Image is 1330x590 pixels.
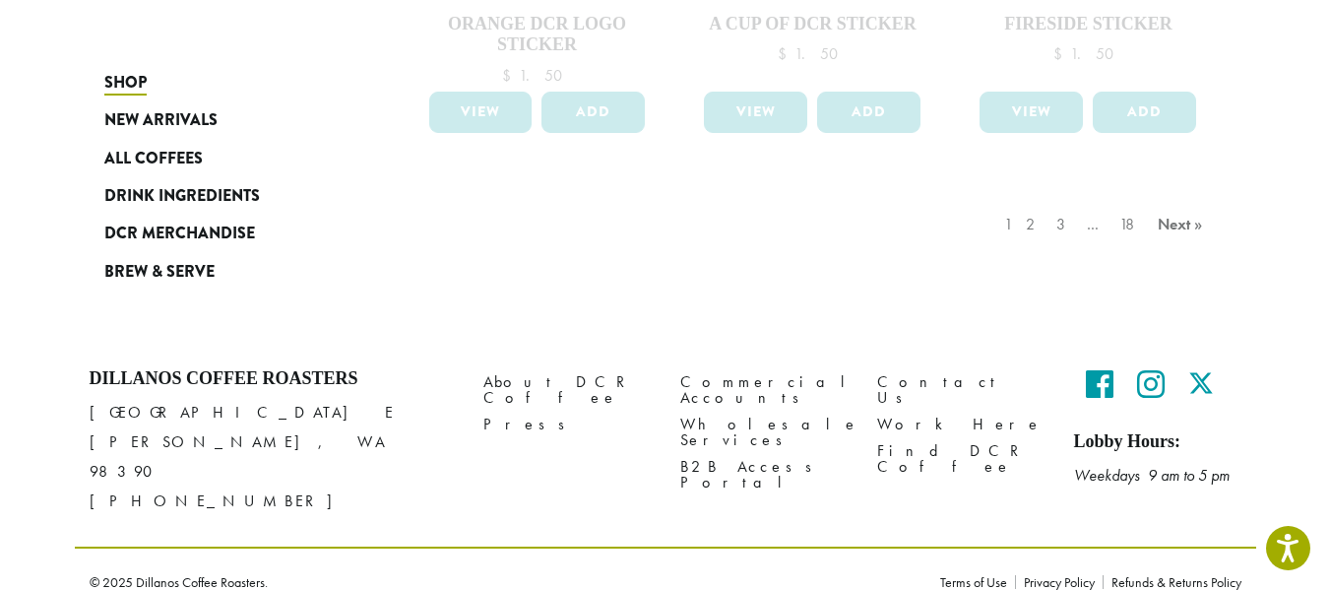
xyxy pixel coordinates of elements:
a: About DCR Coffee [483,368,651,411]
a: Terms of Use [940,575,1015,589]
a: DCR Merchandise [104,215,341,252]
a: Brew & Serve [104,253,341,291]
a: New Arrivals [104,101,341,139]
span: Drink Ingredients [104,184,260,209]
p: © 2025 Dillanos Coffee Roasters. [90,575,911,589]
h5: Lobby Hours: [1074,431,1241,453]
a: Find DCR Coffee [877,437,1045,480]
a: Privacy Policy [1015,575,1103,589]
a: Press [483,411,651,437]
span: DCR Merchandise [104,222,255,246]
span: Shop [104,71,147,96]
p: [GEOGRAPHIC_DATA] E [PERSON_NAME], WA 98390 [PHONE_NUMBER] [90,398,454,516]
a: Refunds & Returns Policy [1103,575,1241,589]
a: Shop [104,64,341,101]
a: B2B Access Portal [680,453,848,495]
span: New Arrivals [104,108,218,133]
span: All Coffees [104,147,203,171]
a: All Coffees [104,139,341,176]
span: Brew & Serve [104,260,215,285]
a: Contact Us [877,368,1045,411]
a: Work Here [877,411,1045,437]
a: Wholesale Services [680,411,848,453]
a: Drink Ingredients [104,177,341,215]
h4: Dillanos Coffee Roasters [90,368,454,390]
a: Commercial Accounts [680,368,848,411]
em: Weekdays 9 am to 5 pm [1074,465,1230,486]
